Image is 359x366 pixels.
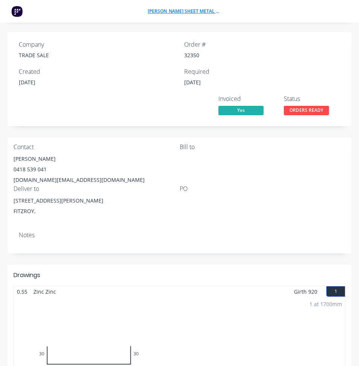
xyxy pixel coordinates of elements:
[30,286,59,297] span: Zinc Zinc
[14,195,180,220] div: [STREET_ADDRESS][PERSON_NAME]FITZROY,
[284,106,329,115] span: ORDERS READY
[218,106,264,115] span: Yes
[19,232,340,239] div: Notes
[19,41,175,48] div: Company
[14,286,30,297] span: 0.55
[326,286,345,297] button: 1
[14,206,180,217] div: FITZROY,
[14,195,180,206] div: [STREET_ADDRESS][PERSON_NAME]
[294,286,317,297] span: Girth 920
[19,79,35,86] span: [DATE]
[218,95,275,102] div: Invoiced
[284,95,340,102] div: Status
[184,79,201,86] span: [DATE]
[184,41,341,48] div: Order #
[14,154,180,185] div: [PERSON_NAME]0418 539 041[DOMAIN_NAME][EMAIL_ADDRESS][DOMAIN_NAME]
[309,300,342,308] div: 1 at 1700mm
[14,154,180,164] div: [PERSON_NAME]
[14,271,40,280] div: Drawings
[184,68,341,75] div: Required
[19,68,175,75] div: Created
[180,185,346,192] div: PO
[11,6,23,17] img: Factory
[14,164,180,175] div: 0418 539 041
[19,51,175,59] div: TRADE SALE
[14,185,180,192] div: Deliver to
[184,51,341,59] div: 32350
[148,8,219,15] a: [PERSON_NAME] Sheet Metal Industries PTY LTD trading as Brunswick Roofing Supplies
[14,175,180,185] div: [DOMAIN_NAME][EMAIL_ADDRESS][DOMAIN_NAME]
[180,143,346,151] div: Bill to
[14,143,180,151] div: Contact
